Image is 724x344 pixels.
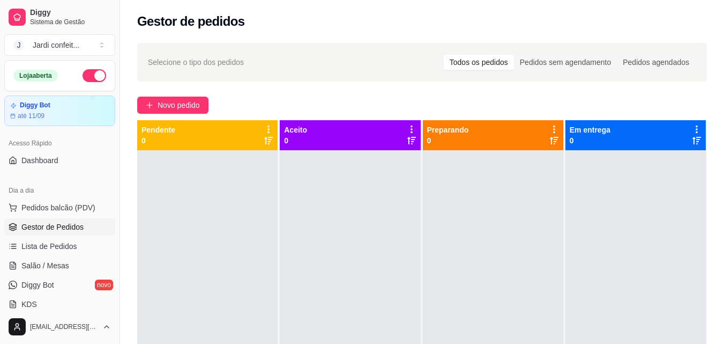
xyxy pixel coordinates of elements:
[4,296,115,313] a: KDS
[427,125,469,135] p: Preparando
[4,199,115,216] button: Pedidos balcão (PDV)
[21,222,84,232] span: Gestor de Pedidos
[21,299,37,310] span: KDS
[617,55,695,70] div: Pedidos agendados
[284,135,307,146] p: 0
[4,152,115,169] a: Dashboard
[4,238,115,255] a: Lista de Pedidos
[4,34,115,56] button: Select a team
[4,218,115,236] a: Gestor de Pedidos
[13,70,58,82] div: Loja aberta
[30,8,111,18] span: Diggy
[444,55,514,70] div: Todos os pedidos
[137,13,245,30] h2: Gestor de pedidos
[20,101,50,109] article: Diggy Bot
[141,135,175,146] p: 0
[4,4,115,30] a: DiggySistema de Gestão
[146,101,153,109] span: plus
[4,96,115,126] a: Diggy Botaté 11/09
[427,135,469,146] p: 0
[4,314,115,340] button: [EMAIL_ADDRESS][DOMAIN_NAME]
[514,55,617,70] div: Pedidos sem agendamento
[83,69,106,82] button: Alterar Status
[284,125,307,135] p: Aceito
[4,182,115,199] div: Dia a dia
[21,155,58,166] span: Dashboard
[137,97,208,114] button: Novo pedido
[4,257,115,274] a: Salão / Mesas
[30,323,98,331] span: [EMAIL_ADDRESS][DOMAIN_NAME]
[4,135,115,152] div: Acesso Rápido
[570,135,610,146] p: 0
[141,125,175,135] p: Pendente
[18,112,44,120] article: até 11/09
[21,202,95,213] span: Pedidos balcão (PDV)
[148,56,244,68] span: Selecione o tipo dos pedidos
[21,260,69,271] span: Salão / Mesas
[33,40,79,50] div: Jardi confeit ...
[158,99,200,111] span: Novo pedido
[13,40,24,50] span: J
[4,276,115,294] a: Diggy Botnovo
[570,125,610,135] p: Em entrega
[21,241,77,252] span: Lista de Pedidos
[30,18,111,26] span: Sistema de Gestão
[21,280,54,290] span: Diggy Bot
